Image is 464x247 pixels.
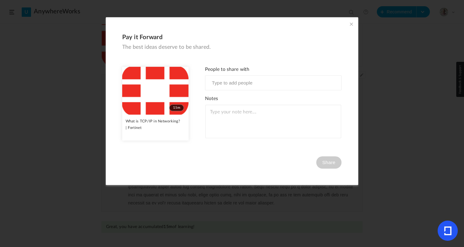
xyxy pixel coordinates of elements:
[205,96,341,102] h3: Notes
[122,66,189,114] img: fortinet-social-icon.jpg
[205,66,341,72] h3: People to share with
[169,104,184,111] span: 15m
[209,79,274,87] input: Type to add people
[122,34,342,41] h2: Pay it Forward
[122,44,342,50] p: The best ideas deserve to be shared.
[126,119,180,130] span: What is TCP/IP in Networking? | Fortinet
